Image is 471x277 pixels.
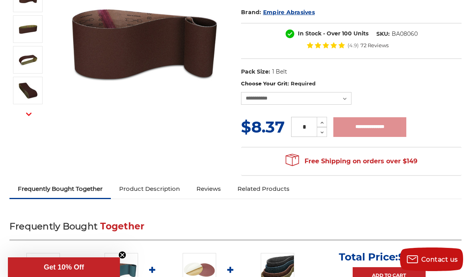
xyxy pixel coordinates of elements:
[291,80,316,87] small: Required
[376,30,390,38] dt: SKU:
[398,251,439,263] span: $108.94
[323,30,340,37] span: - Over
[272,68,287,76] dd: 1 Belt
[241,9,262,16] span: Brand:
[241,68,270,76] dt: Pack Size:
[188,180,229,198] a: Reviews
[263,9,315,16] a: Empire Abrasives
[111,180,188,198] a: Product Description
[229,180,298,198] a: Related Products
[241,80,462,88] label: Choose Your Grit:
[241,117,285,137] span: $8.37
[44,263,84,271] span: Get 10% Off
[342,30,352,37] span: 100
[18,81,38,100] img: 6" x 48" Sanding Belt - AOX
[286,153,417,169] span: Free Shipping on orders over $149
[298,30,321,37] span: In Stock
[400,247,463,271] button: Contact us
[9,180,111,198] a: Frequently Bought Together
[8,257,120,277] div: Get 10% OffClose teaser
[9,221,97,232] span: Frequently Bought
[353,30,368,37] span: Units
[18,19,38,39] img: 6" x 48" AOX Sanding Belt
[19,106,38,123] button: Next
[100,221,144,232] span: Together
[392,30,418,38] dd: BA08060
[421,256,458,263] span: Contact us
[348,43,359,48] span: (4.9)
[339,251,439,263] p: Total Price:
[18,50,38,70] img: 6" x 48" Sanding Belt - Aluminum Oxide
[118,251,126,259] button: Close teaser
[361,43,389,48] span: 72 Reviews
